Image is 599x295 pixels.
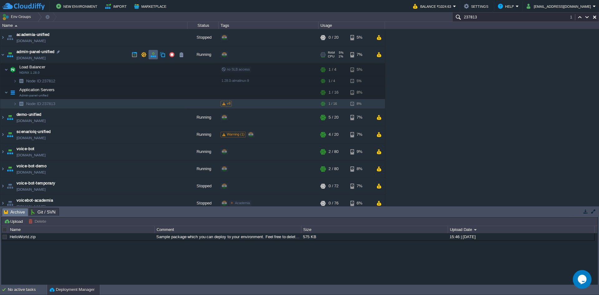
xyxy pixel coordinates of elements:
[26,78,56,84] span: 237812
[187,178,219,194] div: Stopped
[31,208,56,216] span: Git / SVN
[17,146,35,152] a: voice-bot
[19,64,46,70] span: Load Balancer
[26,101,56,106] span: 237813
[350,99,371,109] div: 8%
[28,219,48,224] button: Delete
[328,55,334,58] span: CPU
[350,143,371,160] div: 9%
[302,226,448,233] div: Size
[19,94,48,97] span: Admin-panel-unified
[329,63,336,76] div: 1 / 4
[17,180,56,186] a: voice-bot-temporary
[17,118,46,124] a: [DOMAIN_NAME]
[8,63,17,76] img: AMDAwAAAACH5BAEAAAAALAAAAAABAAEAAAICRAEAOw==
[301,233,447,240] div: 575 KB
[17,135,46,141] a: [DOMAIN_NAME]
[6,143,14,160] img: AMDAwAAAACH5BAEAAAAALAAAAAABAAEAAAICRAEAOw==
[19,71,40,75] span: NGINX 1.28.0
[155,233,301,240] div: Sample package which you can deploy to your environment. Feel free to delete and upload a package...
[570,14,575,20] div: 1
[222,67,250,71] span: no SLB access
[222,79,249,82] span: 1.28.0-almalinux-9
[6,160,14,177] img: AMDAwAAAACH5BAEAAAAALAAAAAABAAEAAAICRAEAOw==
[105,2,129,10] button: Import
[6,178,14,194] img: AMDAwAAAACH5BAEAAAAALAAAAAABAAEAAAICRAEAOw==
[4,208,25,216] span: Archive
[413,2,453,10] button: Balance ₹1024.63
[350,63,371,76] div: 5%
[8,86,17,99] img: AMDAwAAAACH5BAEAAAAALAAAAAABAAEAAAICRAEAOw==
[17,152,46,158] a: [DOMAIN_NAME]
[4,86,8,99] img: AMDAwAAAACH5BAEAAAAALAAAAAABAAEAAAICRAEAOw==
[187,195,219,212] div: Stopped
[17,55,46,61] a: [DOMAIN_NAME]
[448,226,594,233] div: Upload Date
[187,109,219,126] div: Running
[155,226,301,233] div: Comment
[227,101,231,105] span: v8
[1,22,187,29] div: Name
[350,160,371,177] div: 8%
[329,29,338,46] div: 0 / 20
[6,195,14,212] img: AMDAwAAAACH5BAEAAAAALAAAAAABAAEAAAICRAEAOw==
[187,160,219,177] div: Running
[573,270,593,289] iframe: chat widget
[17,204,46,210] a: [DOMAIN_NAME]
[350,109,371,126] div: 7%
[134,2,168,10] button: Marketplace
[0,143,5,160] img: AMDAwAAAACH5BAEAAAAALAAAAAABAAEAAAICRAEAOw==
[235,201,250,205] span: Academia
[329,126,338,143] div: 4 / 20
[329,99,337,109] div: 1 / 16
[4,63,8,76] img: AMDAwAAAACH5BAEAAAAALAAAAAABAAEAAAICRAEAOw==
[8,285,47,295] div: No active tasks
[329,109,338,126] div: 5 / 20
[17,49,55,55] span: admin-panel-unified
[26,78,56,84] a: Node ID:237812
[350,29,371,46] div: 5%
[350,178,371,194] div: 7%
[464,2,490,10] button: Settings
[17,129,51,135] a: scenarioiq-unified
[26,101,42,106] span: Node ID:
[17,32,50,38] a: academia-unified
[0,29,5,46] img: AMDAwAAAACH5BAEAAAAALAAAAAABAAEAAAICRAEAOw==
[0,160,5,177] img: AMDAwAAAACH5BAEAAAAALAAAAAABAAEAAAICRAEAOw==
[527,2,593,10] button: [EMAIL_ADDRESS][DOMAIN_NAME]
[10,234,36,239] a: HelloWorld.zip
[8,226,154,233] div: Name
[337,51,343,55] span: 5%
[13,99,17,109] img: AMDAwAAAACH5BAEAAAAALAAAAAABAAEAAAICRAEAOw==
[188,22,218,29] div: Status
[350,126,371,143] div: 7%
[26,79,42,83] span: Node ID:
[329,195,338,212] div: 0 / 76
[329,143,338,160] div: 2 / 80
[187,126,219,143] div: Running
[17,186,46,193] a: [DOMAIN_NAME]
[187,143,219,160] div: Running
[329,76,335,86] div: 1 / 4
[0,195,5,212] img: AMDAwAAAACH5BAEAAAAALAAAAAABAAEAAAICRAEAOw==
[2,12,33,21] button: Env Groups
[227,132,245,136] span: Warning (1)
[19,87,56,92] a: Application ServersAdmin-panel-unified
[2,2,45,10] img: CloudJiffy
[17,99,26,109] img: AMDAwAAAACH5BAEAAAAALAAAAAABAAEAAAICRAEAOw==
[50,287,95,293] button: Deployment Manager
[17,169,46,175] a: [DOMAIN_NAME]
[319,22,385,29] div: Usage
[17,38,46,44] a: [DOMAIN_NAME]
[498,2,516,10] button: Help
[6,126,14,143] img: AMDAwAAAACH5BAEAAAAALAAAAAABAAEAAAICRAEAOw==
[19,65,46,69] a: Load BalancerNGINX 1.28.0
[6,29,14,46] img: AMDAwAAAACH5BAEAAAAALAAAAAABAAEAAAICRAEAOw==
[17,197,53,204] a: voicebot-academia
[0,46,5,63] img: AMDAwAAAACH5BAEAAAAALAAAAAABAAEAAAICRAEAOw==
[6,109,14,126] img: AMDAwAAAACH5BAEAAAAALAAAAAABAAEAAAICRAEAOw==
[329,86,338,99] div: 1 / 16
